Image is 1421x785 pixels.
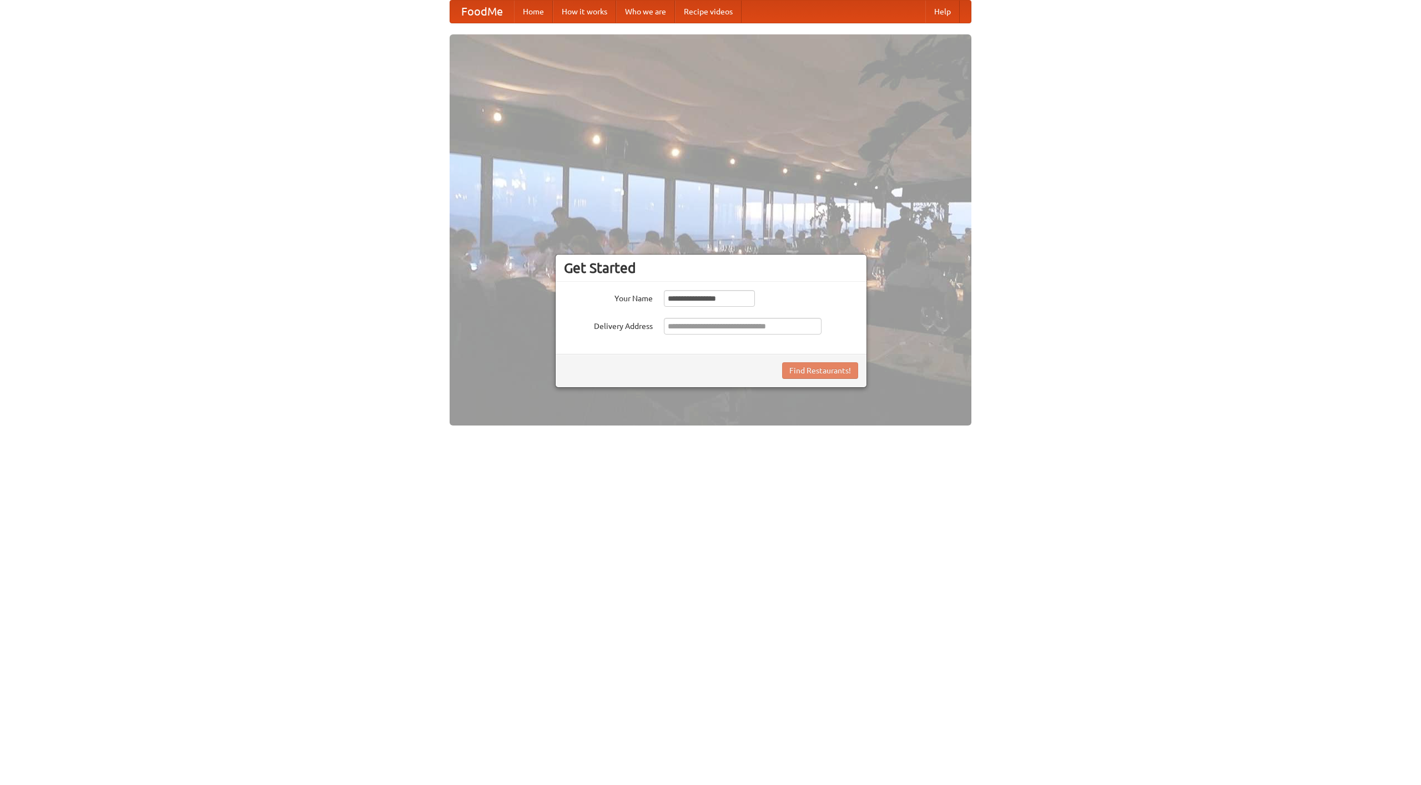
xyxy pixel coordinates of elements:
a: Who we are [616,1,675,23]
a: Home [514,1,553,23]
a: Help [925,1,960,23]
a: How it works [553,1,616,23]
h3: Get Started [564,260,858,276]
button: Find Restaurants! [782,362,858,379]
label: Your Name [564,290,653,304]
a: FoodMe [450,1,514,23]
a: Recipe videos [675,1,742,23]
label: Delivery Address [564,318,653,332]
